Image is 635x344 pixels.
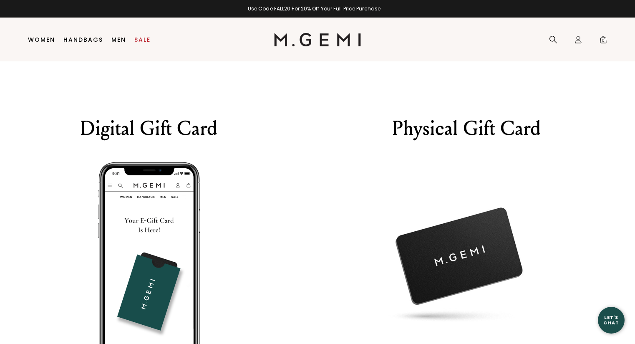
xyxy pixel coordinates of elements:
[598,315,625,325] div: Let's Chat
[134,36,151,43] a: Sale
[111,36,126,43] a: Men
[370,205,549,323] img: Physical Gift Card
[63,36,103,43] a: Handbags
[80,117,218,140] div: Digital Gift Card
[28,36,55,43] a: Women
[274,33,361,46] img: M.Gemi
[599,37,607,46] span: 0
[392,117,541,140] div: Physical Gift Card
